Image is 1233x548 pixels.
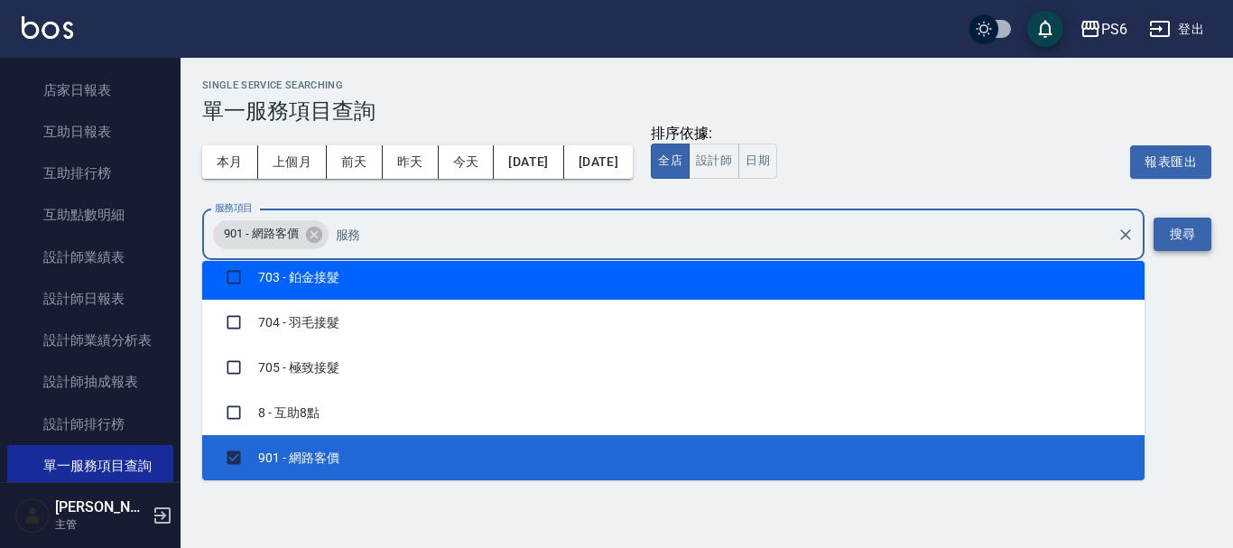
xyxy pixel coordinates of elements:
[7,445,173,487] a: 單一服務項目查詢
[213,220,329,249] div: 901 - 網路客價
[689,144,739,179] button: 設計師
[258,145,327,179] button: 上個月
[1154,218,1211,251] button: 搜尋
[202,145,258,179] button: 本月
[55,498,147,516] h5: [PERSON_NAME]
[1101,18,1127,41] div: PS6
[202,345,1145,390] li: 705 - 極致接髮
[494,145,563,179] button: [DATE]
[22,16,73,39] img: Logo
[327,145,383,179] button: 前天
[7,153,173,194] a: 互助排行榜
[1072,11,1135,48] button: PS6
[7,278,173,320] a: 設計師日報表
[213,225,310,243] span: 901 - 網路客價
[564,145,633,179] button: [DATE]
[738,144,777,179] button: 日期
[331,218,1109,250] input: 服務
[202,435,1145,480] li: 901 - 網路客價
[14,497,51,534] img: Person
[202,79,1211,91] h2: Single Service Searching
[202,255,1145,300] li: 703 - 鉑金接髮
[1113,222,1138,247] button: Clear
[1027,11,1063,47] button: save
[7,70,173,111] a: 店家日報表
[215,201,253,215] label: 服務項目
[651,125,777,144] div: 排序依據:
[7,361,173,403] a: 設計師抽成報表
[439,145,495,179] button: 今天
[1130,145,1211,179] button: 報表匯出
[1142,13,1211,46] button: 登出
[7,237,173,278] a: 設計師業績表
[202,390,1145,435] li: 8 - 互助8點
[202,300,1145,345] li: 704 - 羽毛接髮
[7,111,173,153] a: 互助日報表
[55,516,147,533] p: 主管
[7,320,173,361] a: 設計師業績分析表
[651,144,690,179] button: 全店
[202,98,1211,124] h3: 單一服務項目查詢
[383,145,439,179] button: 昨天
[7,404,173,445] a: 設計師排行榜
[7,194,173,236] a: 互助點數明細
